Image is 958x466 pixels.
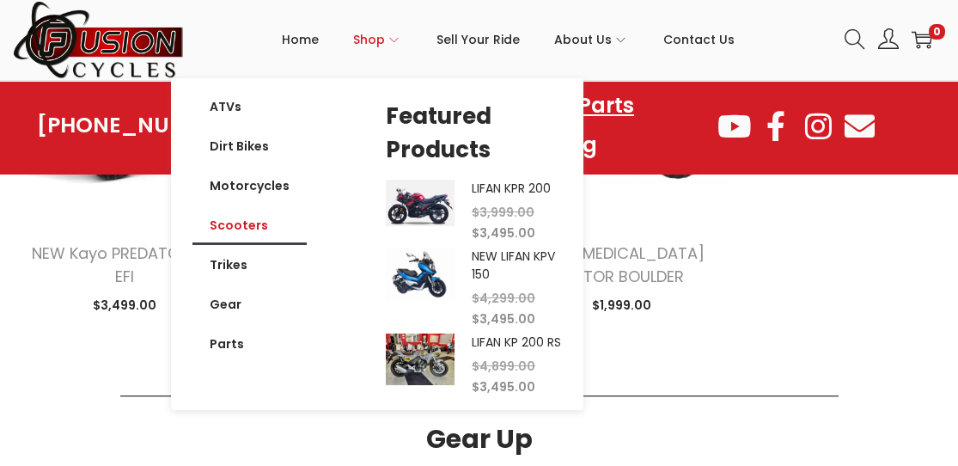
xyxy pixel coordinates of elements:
a: Scooters [192,205,307,245]
span: 3,495.00 [472,224,535,242]
a: NEW Kayo PREDATOR 125 EFI [32,242,217,287]
span: $ [93,297,101,314]
a: LIFAN KP 200 RS [472,334,561,351]
span: About Us [554,18,612,61]
span: $ [472,290,479,307]
span: $ [472,204,479,221]
span: Contact Us [663,18,735,61]
img: Product Image [386,334,455,385]
a: Gear [192,285,307,324]
a: LIFAN KPR 200 [472,180,551,197]
span: $ [472,378,479,395]
img: Product Image [386,248,455,299]
a: Parts [192,324,307,364]
a: Sell Your Ride [436,1,520,78]
a: Parts [561,86,651,126]
span: $ [472,310,479,328]
span: Home [282,18,319,61]
span: 3,495.00 [472,378,535,395]
h5: Featured Products [386,100,562,167]
a: NEW [MEDICAL_DATA] MOTOR BOULDER [539,242,705,287]
img: Product Image [386,180,455,225]
a: Shop [353,1,402,78]
span: $ [472,358,479,375]
nav: Menu [192,87,307,364]
a: Dirt Bikes [192,126,307,166]
h3: Gear Up [30,426,928,452]
a: Contact Us [663,1,735,78]
span: 1,999.00 [592,297,651,314]
span: 4,899.00 [472,358,535,375]
a: About Us [554,1,629,78]
span: $ [472,224,479,242]
span: 4,299.00 [472,290,535,307]
a: [PHONE_NUMBER] [37,113,240,138]
span: 3,999.00 [472,204,534,221]
nav: Primary navigation [185,1,832,78]
a: ATVs [192,87,307,126]
span: Shop [353,18,385,61]
span: $ [592,297,600,314]
a: Motorcycles [192,166,307,205]
a: Home [282,1,319,78]
span: 3,499.00 [93,297,156,314]
span: 3,495.00 [472,310,535,328]
a: 0 [912,29,932,50]
a: Trikes [192,245,307,285]
a: NEW LIFAN KPV 150 [472,248,555,283]
span: Sell Your Ride [436,18,520,61]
